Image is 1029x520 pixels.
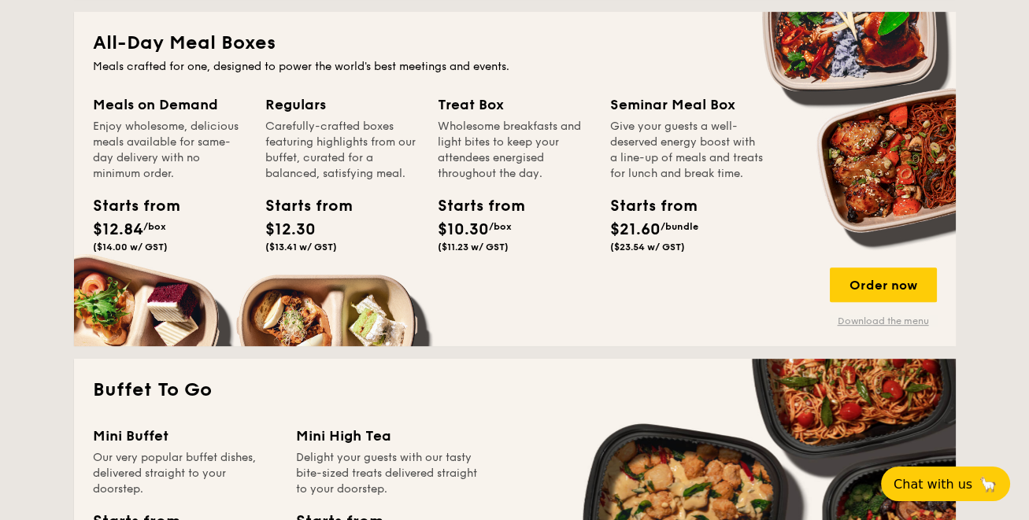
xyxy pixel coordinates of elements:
[93,378,937,403] h2: Buffet To Go
[93,425,277,447] div: Mini Buffet
[265,220,316,239] span: $12.30
[265,119,419,182] div: Carefully-crafted boxes featuring highlights from our buffet, curated for a balanced, satisfying ...
[438,220,489,239] span: $10.30
[93,94,246,116] div: Meals on Demand
[143,221,166,232] span: /box
[265,94,419,116] div: Regulars
[894,477,972,492] span: Chat with us
[265,242,337,253] span: ($13.41 w/ GST)
[93,194,164,218] div: Starts from
[830,267,937,302] div: Order now
[979,475,998,493] span: 🦙
[438,242,509,253] span: ($11.23 w/ GST)
[93,59,937,75] div: Meals crafted for one, designed to power the world's best meetings and events.
[610,242,685,253] span: ($23.54 w/ GST)
[296,450,480,497] div: Delight your guests with our tasty bite-sized treats delivered straight to your doorstep.
[438,94,591,116] div: Treat Box
[610,220,661,239] span: $21.60
[93,119,246,182] div: Enjoy wholesome, delicious meals available for same-day delivery with no minimum order.
[610,194,681,218] div: Starts from
[265,194,336,218] div: Starts from
[438,194,509,218] div: Starts from
[830,315,937,327] a: Download the menu
[438,119,591,182] div: Wholesome breakfasts and light bites to keep your attendees energised throughout the day.
[93,31,937,56] h2: All-Day Meal Boxes
[93,450,277,497] div: Our very popular buffet dishes, delivered straight to your doorstep.
[93,242,168,253] span: ($14.00 w/ GST)
[881,467,1010,501] button: Chat with us🦙
[489,221,512,232] span: /box
[296,425,480,447] div: Mini High Tea
[610,119,764,182] div: Give your guests a well-deserved energy boost with a line-up of meals and treats for lunch and br...
[610,94,764,116] div: Seminar Meal Box
[661,221,698,232] span: /bundle
[93,220,143,239] span: $12.84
